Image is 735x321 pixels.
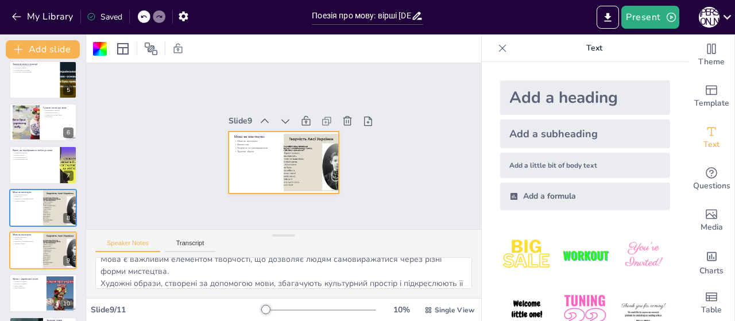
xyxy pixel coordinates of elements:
[699,265,724,277] span: Charts
[694,97,729,110] span: Template
[9,61,77,99] div: 5
[9,231,77,269] div: 9
[13,62,57,65] p: Значення мови в культурі
[688,34,734,76] div: Change the overall theme
[63,171,73,181] div: 7
[13,287,43,289] p: Багатогранність
[165,239,216,252] button: Transcript
[43,114,73,116] p: Адаптація до нових умов
[13,242,40,245] p: Художні образи
[701,304,722,316] span: Table
[13,158,57,161] p: Популяризація мови
[617,229,670,282] img: 3.jpeg
[9,146,77,184] div: 7
[63,256,73,266] div: 9
[703,138,719,151] span: Text
[13,198,40,200] p: Творчість та самовираження
[13,277,43,280] p: Уроки з української поезії
[43,106,73,110] p: Сучасні поети про мову
[13,67,57,69] p: Традиції та звичаї
[688,76,734,117] div: Add ready made slides
[698,56,725,68] span: Theme
[95,257,472,289] textarea: Мова є формою мистецтва, що дозволяє виражати думки та почуття через поезію та літературу. Слова ...
[13,71,57,73] p: Культурне самовираження
[237,124,277,149] p: Художні образи
[435,305,474,315] span: Single View
[13,283,43,285] p: Історія та традиції
[9,189,77,227] div: 8
[63,213,73,223] div: 8
[13,285,43,287] p: Краса мови
[43,111,73,114] p: Актуальність мови
[13,157,57,159] p: Збереження мови
[500,119,670,148] div: Add a subheading
[500,229,554,282] img: 1.jpeg
[246,92,272,113] div: Slide 9
[13,280,43,283] p: Глибше розуміння
[558,229,612,282] img: 2.jpeg
[388,304,415,315] div: 10 %
[13,149,57,152] p: Вірші, що відображають любов до мови
[13,233,40,237] p: Мова як мистецтво
[43,110,73,112] p: Продовження традиції
[91,304,266,315] div: Slide 9 / 11
[13,69,57,71] p: Спілкування та знання
[699,7,719,28] div: З [PERSON_NAME]
[239,121,278,146] p: Творчість та самовираження
[688,158,734,200] div: Get real-time input from your audience
[621,6,679,29] button: Present
[13,154,57,157] p: Емоції в поезії
[13,238,40,241] p: Вплив слів
[13,194,40,196] p: Мова як мистецтво
[87,11,122,22] div: Saved
[688,200,734,241] div: Add images, graphics, shapes or video
[241,118,280,144] p: Вплив слів
[13,200,40,202] p: Художні образи
[244,111,285,137] p: Мова як мистецтво
[242,115,282,140] p: Мова як мистецтво
[6,40,80,59] button: Add slide
[699,6,719,29] button: З [PERSON_NAME]
[43,116,73,118] p: Роль поетів
[95,239,160,252] button: Speaker Notes
[512,34,677,62] p: Text
[13,152,57,154] p: Вираження любові
[9,274,77,312] div: 10
[500,183,670,210] div: Add a formula
[688,241,734,283] div: Add charts and graphs
[9,7,78,26] button: My Library
[114,40,132,58] div: Layout
[312,7,411,24] input: Insert title
[60,299,73,309] div: 10
[13,241,40,243] p: Творчість та самовираження
[688,117,734,158] div: Add text boxes
[500,153,670,178] div: Add a little bit of body text
[500,80,670,115] div: Add a heading
[597,6,619,29] button: Export to PowerPoint
[63,127,73,138] div: 6
[13,196,40,198] p: Вплив слів
[13,64,57,67] p: Національна ідентичність
[693,180,730,192] span: Questions
[701,221,723,234] span: Media
[144,42,158,56] span: Position
[9,103,77,141] div: 6
[13,236,40,238] p: Мова як мистецтво
[63,85,73,95] div: 5
[13,190,40,194] p: Мова як мистецтво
